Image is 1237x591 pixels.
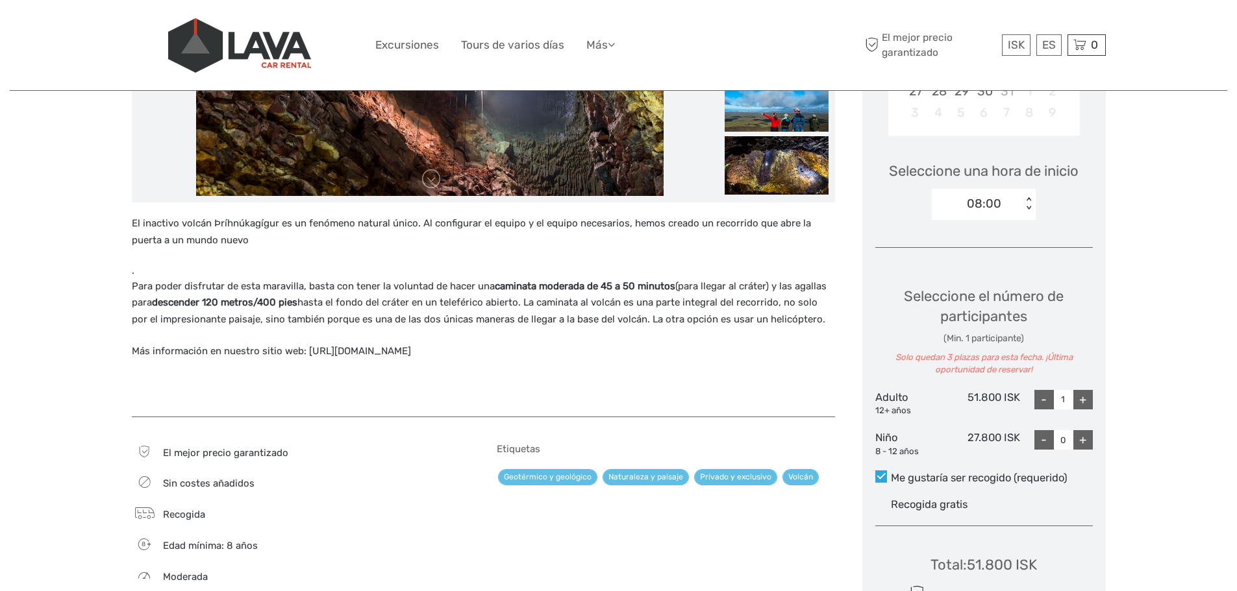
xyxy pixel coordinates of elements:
[889,161,1079,181] span: Seleccione una hora de inicio
[375,36,439,54] a: Excursiones
[947,390,1020,417] div: 51.800 ISK
[152,296,297,308] strong: descender 120 metros/400 pies
[972,102,995,123] div: Not available jueves, 6 de noviembre de 2025
[1034,390,1054,409] div: -
[1018,80,1041,102] div: Not available sábado, 1 de noviembre de 2025
[163,477,255,489] span: Sin costes añadidos
[18,23,147,33] p: We're away right now. Please check back later!
[163,540,258,551] span: Edad mínima: 8 años
[1073,430,1093,450] div: +
[1041,80,1064,102] div: Not available domingo, 2 de noviembre de 2025
[862,30,999,59] span: El mejor precio garantizado
[149,20,165,36] button: Open LiveChat chat widget
[875,470,1093,486] label: Me gustaría ser recogido (requerido)
[132,215,835,403] div: .
[498,469,597,485] a: Geotérmico y geológico
[927,80,949,102] div: Choose martes, 28 de octubre de 2025
[134,540,153,549] span: 8
[163,571,208,583] span: Moderada
[132,278,835,328] p: Para poder disfrutar de esta maravilla, basta con tener la voluntad de hacer una (para llegar al ...
[931,555,1037,575] div: Total : 51.800 ISK
[1008,38,1025,51] span: ISK
[875,405,948,417] div: 12+ años
[168,18,311,73] img: 523-13fdf7b0-e410-4b32-8dc9-7907fc8d33f7_logo_big.jpg
[949,80,972,102] div: Choose miércoles, 29 de octubre de 2025
[1034,430,1054,450] div: -
[927,102,949,123] div: Not available martes, 4 de noviembre de 2025
[694,469,777,485] a: Privado y exclusivo
[461,36,564,54] a: Tours de varios días
[967,195,1001,212] div: 08:00
[132,343,835,360] p: Más información en nuestro sitio web: [URL][DOMAIN_NAME]
[132,215,835,248] p: El inactivo volcán Þríhnúkagígur es un fenómeno natural único. Al configurar el equipo y el equip...
[603,469,689,485] a: Naturaleza y paisaje
[875,332,1093,345] div: (Min. 1 participante)
[875,446,948,458] div: 8 - 12 años
[725,136,829,195] img: 7ac251c5713f4a2dbe5a120df4a8d976_slider_thumbnail.jpeg
[995,102,1018,123] div: Not available viernes, 7 de noviembre de 2025
[1089,38,1100,51] span: 0
[947,430,1020,457] div: 27.800 ISK
[497,443,835,455] h5: Etiquetas
[972,80,995,102] div: Choose jueves, 30 de octubre de 2025
[1018,102,1041,123] div: Not available sábado, 8 de noviembre de 2025
[904,102,927,123] div: Not available lunes, 3 de noviembre de 2025
[995,80,1018,102] div: Not available viernes, 31 de octubre de 2025
[875,390,948,417] div: Adulto
[875,430,948,457] div: Niño
[495,280,675,292] strong: caminata moderada de 45 a 50 minutos
[904,80,927,102] div: Choose lunes, 27 de octubre de 2025
[163,509,205,520] span: Recogida
[1073,390,1093,409] div: +
[782,469,819,485] a: Volcán
[725,73,829,132] img: 7a37644959514a24802c9fd48de7ef32_slider_thumbnail.jpeg
[1023,197,1034,211] div: < >
[1036,34,1062,56] div: ES
[949,102,972,123] div: Not available miércoles, 5 de noviembre de 2025
[163,447,288,459] span: El mejor precio garantizado
[891,498,968,511] span: Recogida gratis
[875,286,1093,376] div: Seleccione el número de participantes
[1041,102,1064,123] div: Not available domingo, 9 de noviembre de 2025
[586,36,615,54] a: Más
[875,352,1093,376] div: Solo quedan 3 plazas para esta fecha. ¡Última oportunidad de reservar!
